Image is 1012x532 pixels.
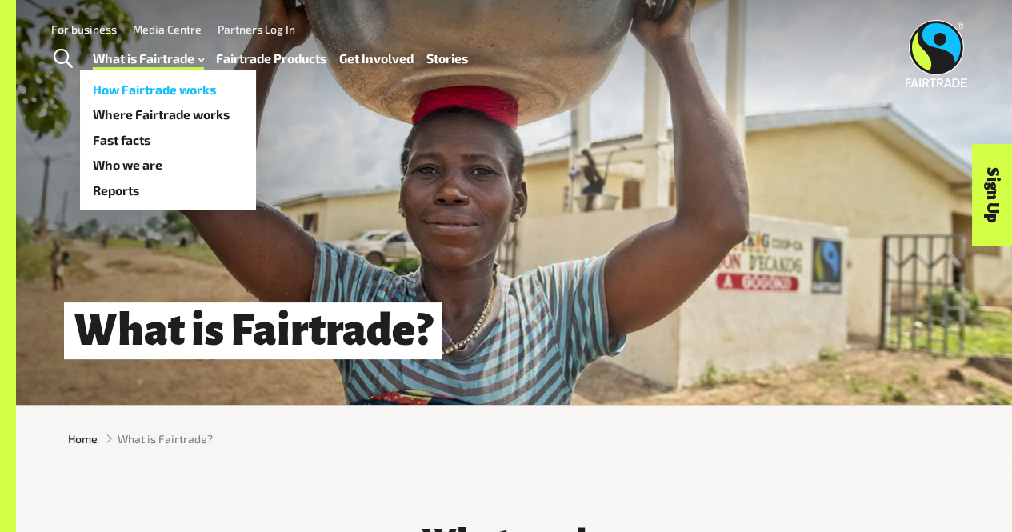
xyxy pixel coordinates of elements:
a: Fast facts [80,127,256,153]
a: Partners Log In [218,22,295,36]
a: Get Involved [339,47,414,70]
h1: What is Fairtrade? [64,302,442,359]
a: Reports [80,178,256,203]
a: Home [68,430,98,447]
a: Media Centre [133,22,202,36]
a: How Fairtrade works [80,77,256,102]
a: What is Fairtrade [93,47,204,70]
a: Stories [426,47,468,70]
a: For business [51,22,117,36]
img: Fairtrade Australia New Zealand logo [906,20,967,87]
a: Fairtrade Products [216,47,326,70]
a: Who we are [80,153,256,178]
a: Where Fairtrade works [80,102,256,127]
span: What is Fairtrade? [118,430,213,447]
a: Toggle Search [43,39,82,79]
